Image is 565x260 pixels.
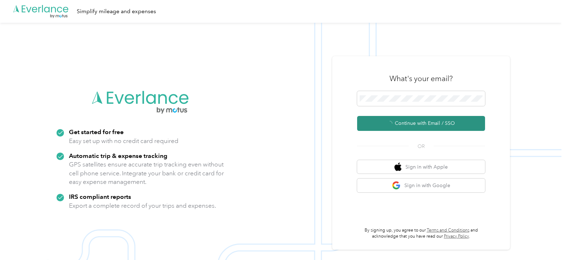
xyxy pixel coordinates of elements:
span: OR [409,143,434,150]
a: Terms and Conditions [427,228,469,233]
button: google logoSign in with Google [357,179,485,192]
img: apple logo [394,163,402,171]
button: apple logoSign in with Apple [357,160,485,174]
h3: What's your email? [389,74,453,84]
strong: Get started for free [69,128,124,136]
p: Easy set up with no credit card required [69,137,178,145]
div: Simplify mileage and expenses [77,7,156,16]
p: Export a complete record of your trips and expenses. [69,201,216,210]
p: By signing up, you agree to our and acknowledge that you have read our . [357,227,485,240]
a: Privacy Policy [444,234,469,239]
button: Continue with Email / SSO [357,116,485,131]
strong: IRS compliant reports [69,193,131,200]
p: GPS satellites ensure accurate trip tracking even without cell phone service. Integrate your bank... [69,160,224,186]
strong: Automatic trip & expense tracking [69,152,167,159]
img: google logo [392,181,401,190]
